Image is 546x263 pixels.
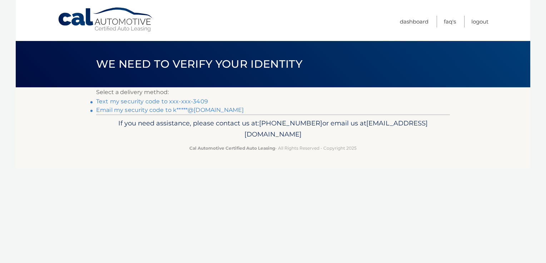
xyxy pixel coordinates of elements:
[101,144,445,152] p: - All Rights Reserved - Copyright 2025
[189,145,275,151] strong: Cal Automotive Certified Auto Leasing
[96,107,244,113] a: Email my security code to k*****@[DOMAIN_NAME]
[96,57,302,71] span: We need to verify your identity
[96,98,208,105] a: Text my security code to xxx-xxx-3409
[101,118,445,140] p: If you need assistance, please contact us at: or email us at
[259,119,322,127] span: [PHONE_NUMBER]
[400,16,428,27] a: Dashboard
[58,7,154,32] a: Cal Automotive
[471,16,488,27] a: Logout
[444,16,456,27] a: FAQ's
[96,87,450,97] p: Select a delivery method:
